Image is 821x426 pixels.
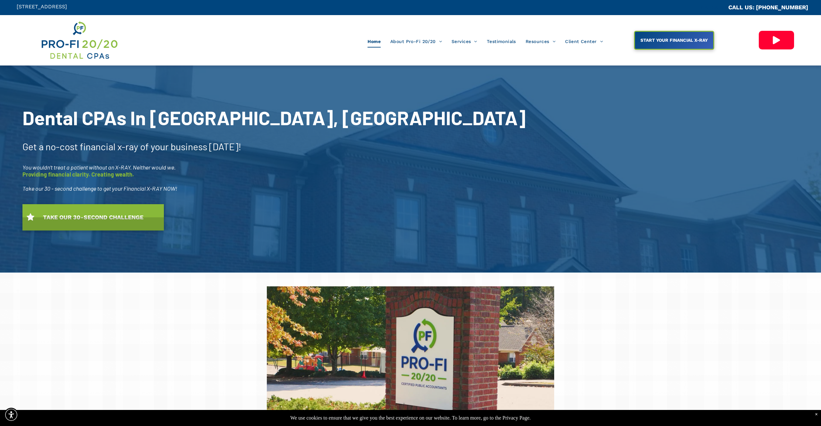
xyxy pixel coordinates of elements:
a: Testimonials [482,35,521,48]
span: TAKE OUR 30-SECOND CHALLENGE [41,211,146,224]
img: Get Dental CPA Consulting, Bookkeeping, & Bank Loans [40,20,118,61]
span: Get a [22,141,44,152]
a: START YOUR FINANCIAL X-RAY [634,31,714,50]
span: Take our 30 - second challenge to get your Financial X-RAY NOW! [22,185,177,192]
a: CALL US: [PHONE_NUMBER] [728,4,808,11]
a: TAKE OUR 30-SECOND CHALLENGE [22,204,164,230]
div: Dismiss notification [815,412,818,417]
span: no-cost financial x-ray [46,141,138,152]
span: You wouldn’t treat a patient without an X-RAY. Neither would we. [22,164,176,171]
span: of your business [DATE]! [140,141,241,152]
span: CA::CALLC [701,4,728,11]
a: Services [447,35,482,48]
div: Accessibility Menu [4,408,18,422]
span: Providing financial clarity. Creating wealth. [22,171,134,178]
a: Resources [521,35,560,48]
span: START YOUR FINANCIAL X-RAY [638,34,710,46]
span: Dental CPAs In [GEOGRAPHIC_DATA], [GEOGRAPHIC_DATA] [22,106,526,129]
span: [STREET_ADDRESS] [17,4,67,10]
a: Home [363,35,385,48]
a: Client Center [560,35,608,48]
a: About Pro-Fi 20/20 [385,35,447,48]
